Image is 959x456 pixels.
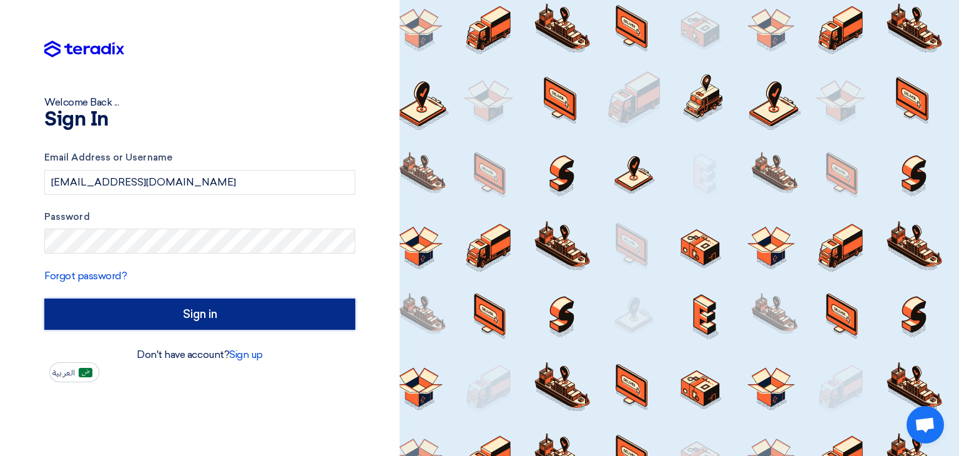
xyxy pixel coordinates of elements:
img: Teradix logo [44,41,124,58]
input: Enter your business email or username [44,170,355,195]
div: دردشة مفتوحة [907,406,944,444]
label: Password [44,210,355,224]
a: Forgot password? [44,270,127,282]
img: ar-AR.png [79,368,92,377]
div: Welcome Back ... [44,95,355,110]
a: Sign up [229,349,263,360]
input: Sign in [44,299,355,330]
span: العربية [52,369,75,377]
label: Email Address or Username [44,151,355,165]
button: العربية [49,362,99,382]
h1: Sign In [44,110,355,130]
div: Don't have account? [44,347,355,362]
